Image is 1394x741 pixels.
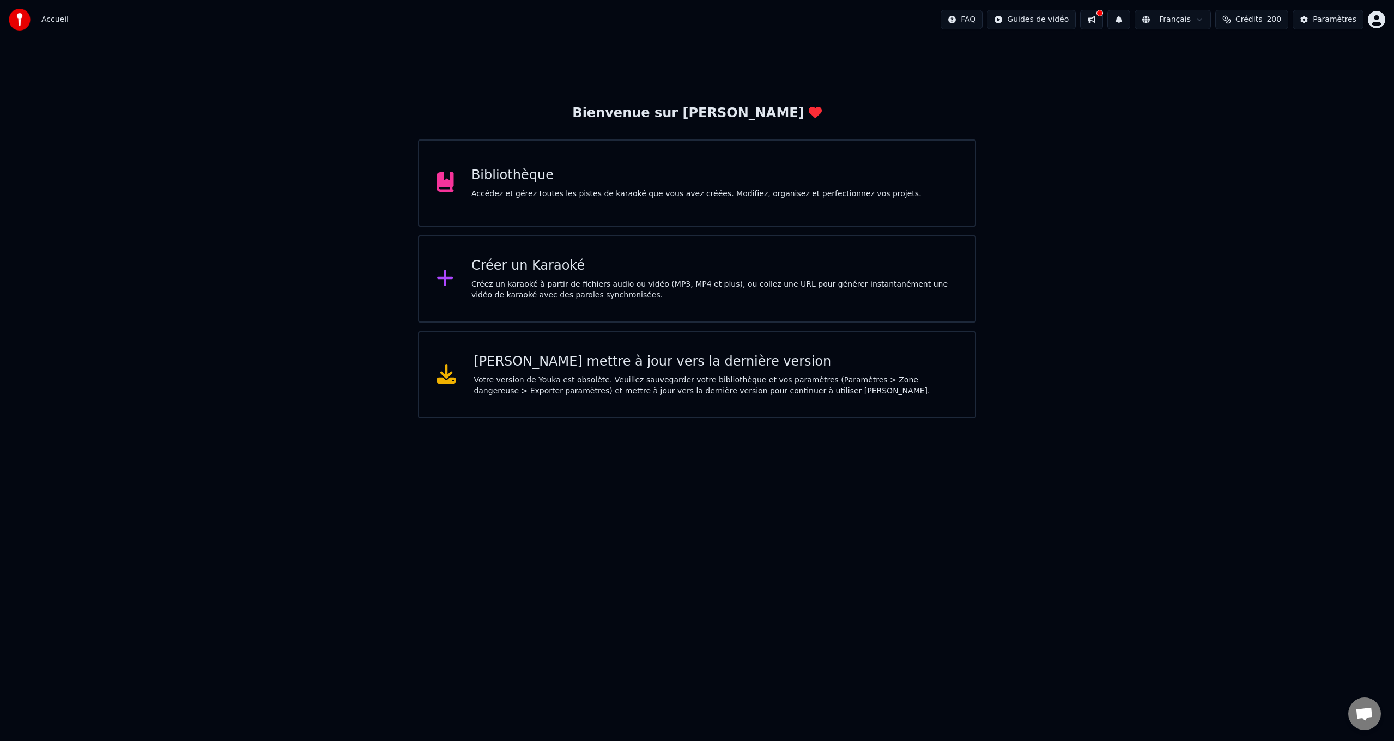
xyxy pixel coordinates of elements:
button: Paramètres [1293,10,1363,29]
div: [PERSON_NAME] mettre à jour vers la dernière version [474,353,957,370]
nav: breadcrumb [41,14,69,25]
span: Accueil [41,14,69,25]
div: Ouvrir le chat [1348,697,1381,730]
span: 200 [1266,14,1281,25]
div: Bienvenue sur [PERSON_NAME] [572,105,821,122]
button: Crédits200 [1215,10,1288,29]
div: Paramètres [1313,14,1356,25]
div: Créez un karaoké à partir de fichiers audio ou vidéo (MP3, MP4 et plus), ou collez une URL pour g... [471,279,957,301]
div: Créer un Karaoké [471,257,957,275]
button: Guides de vidéo [987,10,1076,29]
span: Crédits [1235,14,1262,25]
div: Votre version de Youka est obsolète. Veuillez sauvegarder votre bibliothèque et vos paramètres (P... [474,375,957,397]
img: youka [9,9,31,31]
div: Bibliothèque [471,167,922,184]
div: Accédez et gérez toutes les pistes de karaoké que vous avez créées. Modifiez, organisez et perfec... [471,189,922,199]
button: FAQ [941,10,983,29]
